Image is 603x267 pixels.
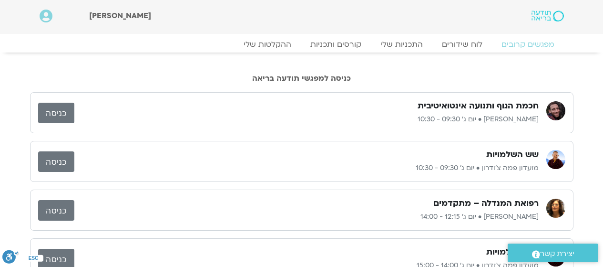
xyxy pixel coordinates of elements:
span: [PERSON_NAME] [89,11,151,21]
a: כניסה [38,103,74,123]
img: בן קמינסקי [546,101,565,120]
img: מועדון פמה צ'ודרון [546,150,565,169]
a: כניסה [38,151,74,172]
p: [PERSON_NAME] • יום ג׳ 09:30 - 10:30 [74,114,539,125]
a: קורסים ותכניות [301,40,371,49]
h3: שש השלמויות [486,149,539,160]
h3: שש השלמויות [486,246,539,258]
a: מפגשים קרובים [492,40,564,49]
p: [PERSON_NAME] • יום ג׳ 12:15 - 14:00 [74,211,539,223]
span: יצירת קשר [540,247,574,260]
img: רונית הולנדר [546,199,565,218]
a: לוח שידורים [432,40,492,49]
a: ההקלטות שלי [234,40,301,49]
h2: כניסה למפגשי תודעה בריאה [30,74,573,83]
h3: רפואת המנדלה – מתקדמים [433,198,539,209]
nav: Menu [40,40,564,49]
a: התכניות שלי [371,40,432,49]
h3: חכמת הגוף ותנועה אינטואיטיבית [418,100,539,112]
a: יצירת קשר [508,244,598,262]
p: מועדון פמה צ'ודרון • יום ג׳ 09:30 - 10:30 [74,162,539,174]
a: כניסה [38,200,74,221]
